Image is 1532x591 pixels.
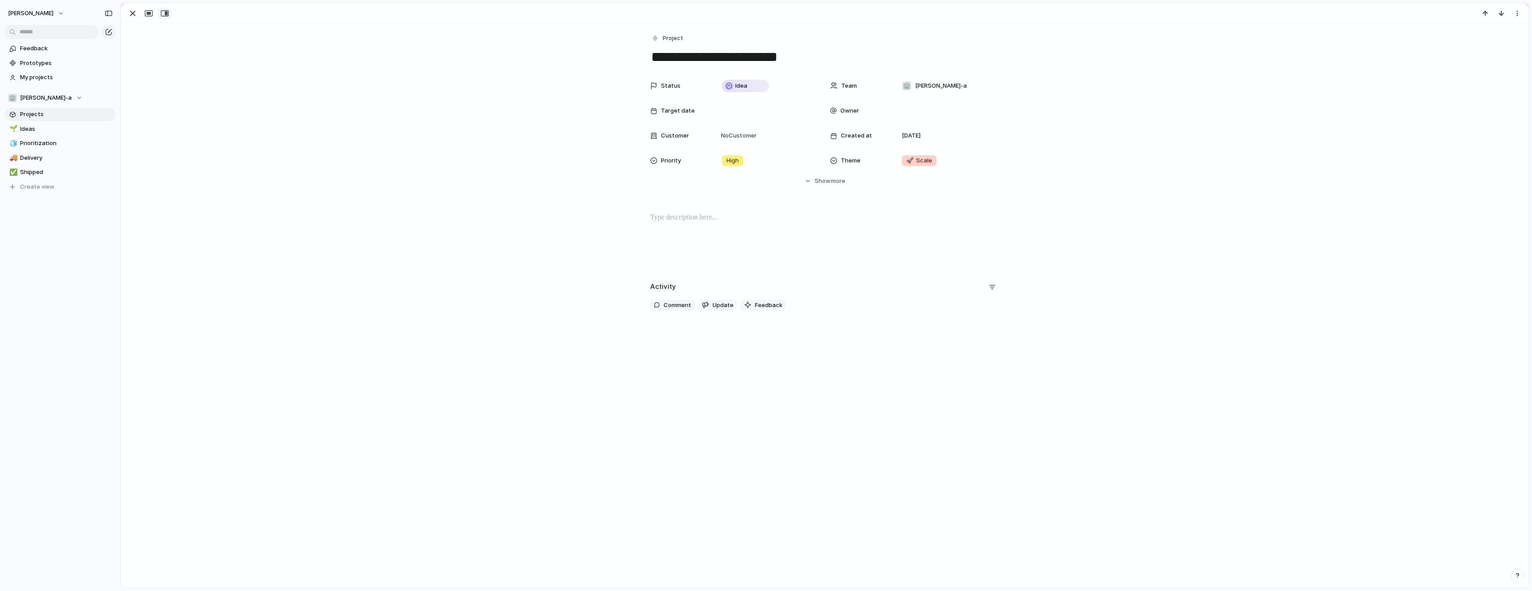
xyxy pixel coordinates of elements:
[20,44,113,53] span: Feedback
[8,154,17,162] button: 🚚
[915,81,967,90] span: [PERSON_NAME]-a
[698,300,737,311] button: Update
[841,81,857,90] span: Team
[9,167,16,178] div: ✅
[4,57,116,70] a: Prototypes
[8,168,17,177] button: ✅
[4,166,116,179] a: ✅Shipped
[8,93,17,102] div: 🏢
[815,177,831,186] span: Show
[661,106,695,115] span: Target date
[20,139,113,148] span: Prioritization
[650,282,676,292] h2: Activity
[664,301,691,310] span: Comment
[4,6,69,20] button: [PERSON_NAME]
[906,157,913,164] span: 🚀
[661,156,681,165] span: Priority
[741,300,786,311] button: Feedback
[4,108,116,121] a: Projects
[841,131,872,140] span: Created at
[20,182,54,191] span: Create view
[4,122,116,136] a: 🌱Ideas
[8,125,17,134] button: 🌱
[4,42,116,55] a: Feedback
[902,81,911,90] div: 🏢
[9,153,16,163] div: 🚚
[735,81,747,90] span: Idea
[841,156,860,165] span: Theme
[20,125,113,134] span: Ideas
[20,73,113,82] span: My projects
[663,34,683,43] span: Project
[718,131,757,140] span: No Customer
[840,106,859,115] span: Owner
[9,124,16,134] div: 🌱
[906,156,932,165] span: Scale
[755,301,782,310] span: Feedback
[4,71,116,84] a: My projects
[831,177,845,186] span: more
[650,300,695,311] button: Comment
[726,156,739,165] span: High
[661,81,680,90] span: Status
[649,32,686,45] button: Project
[650,173,999,189] button: Showmore
[8,139,17,148] button: 🧊
[20,59,113,68] span: Prototypes
[902,131,921,140] span: [DATE]
[8,9,53,18] span: [PERSON_NAME]
[20,93,72,102] span: [PERSON_NAME]-a
[661,131,689,140] span: Customer
[20,110,113,119] span: Projects
[9,138,16,149] div: 🧊
[4,151,116,165] a: 🚚Delivery
[4,91,116,105] button: 🏢[PERSON_NAME]-a
[713,301,733,310] span: Update
[20,168,113,177] span: Shipped
[4,180,116,194] button: Create view
[20,154,113,162] span: Delivery
[4,137,116,150] a: 🧊Prioritization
